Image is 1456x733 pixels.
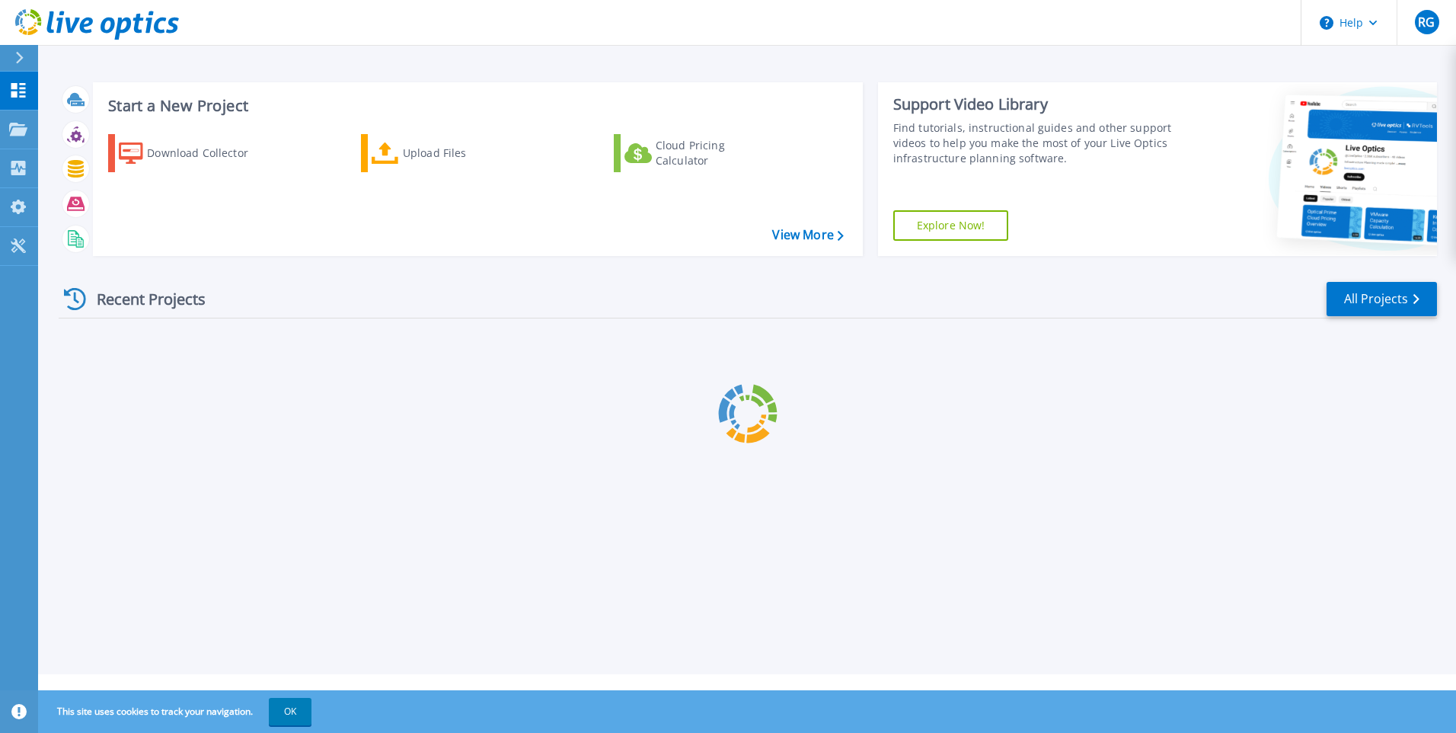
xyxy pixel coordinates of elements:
[361,134,531,172] a: Upload Files
[403,138,525,168] div: Upload Files
[147,138,269,168] div: Download Collector
[108,98,843,114] h3: Start a New Project
[42,698,311,725] span: This site uses cookies to track your navigation.
[893,210,1009,241] a: Explore Now!
[59,280,226,318] div: Recent Projects
[893,120,1178,166] div: Find tutorials, instructional guides and other support videos to help you make the most of your L...
[1327,282,1437,316] a: All Projects
[656,138,777,168] div: Cloud Pricing Calculator
[772,228,843,242] a: View More
[108,134,278,172] a: Download Collector
[1418,16,1435,28] span: RG
[893,94,1178,114] div: Support Video Library
[269,698,311,725] button: OK
[614,134,784,172] a: Cloud Pricing Calculator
